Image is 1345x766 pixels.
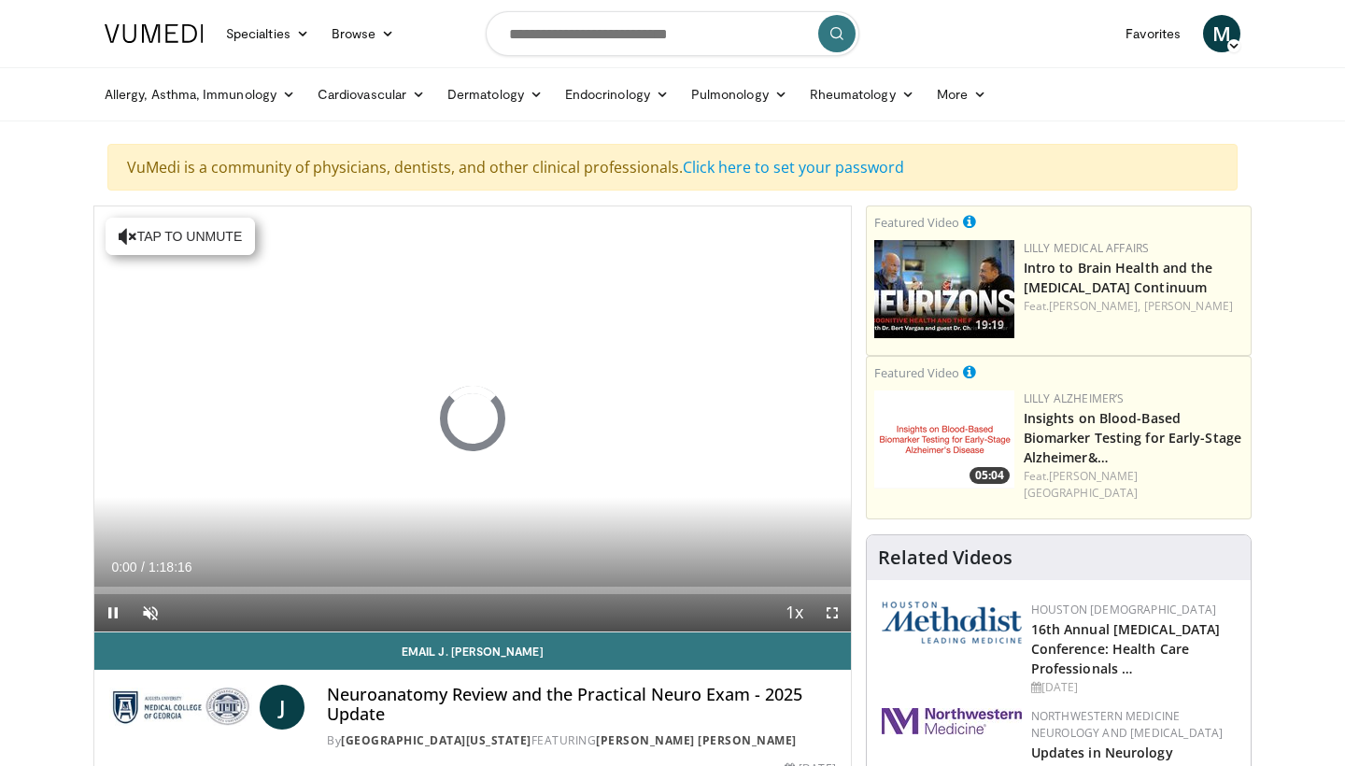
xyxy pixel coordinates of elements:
[141,560,145,574] span: /
[436,76,554,113] a: Dermatology
[1114,15,1192,52] a: Favorites
[215,15,320,52] a: Specialties
[970,317,1010,333] span: 19:19
[94,206,851,632] video-js: Video Player
[554,76,680,113] a: Endocrinology
[306,76,436,113] a: Cardiovascular
[1024,468,1243,502] div: Feat.
[874,364,959,381] small: Featured Video
[94,587,851,594] div: Progress Bar
[1031,679,1236,696] div: [DATE]
[776,594,814,631] button: Playback Rate
[1024,240,1150,256] a: Lilly Medical Affairs
[94,632,851,670] a: Email J. [PERSON_NAME]
[1031,708,1224,741] a: Northwestern Medicine Neurology and [MEDICAL_DATA]
[486,11,859,56] input: Search topics, interventions
[1031,620,1221,677] a: 16th Annual [MEDICAL_DATA] Conference: Health Care Professionals …
[878,546,1012,569] h4: Related Videos
[111,560,136,574] span: 0:00
[106,218,255,255] button: Tap to unmute
[1024,259,1213,296] a: Intro to Brain Health and the [MEDICAL_DATA] Continuum
[596,732,797,748] a: [PERSON_NAME] [PERSON_NAME]
[814,594,851,631] button: Fullscreen
[1031,602,1216,617] a: Houston [DEMOGRAPHIC_DATA]
[327,732,835,749] div: By FEATURING
[874,390,1014,489] img: 89d2bcdb-a0e3-4b93-87d8-cca2ef42d978.png.150x105_q85_crop-smart_upscale.png
[874,240,1014,338] a: 19:19
[874,240,1014,338] img: a80fd508-2012-49d4-b73e-1d4e93549e78.png.150x105_q85_crop-smart_upscale.jpg
[1024,468,1139,501] a: [PERSON_NAME][GEOGRAPHIC_DATA]
[1049,298,1140,314] a: [PERSON_NAME],
[132,594,169,631] button: Unmute
[680,76,799,113] a: Pulmonology
[1144,298,1233,314] a: [PERSON_NAME]
[327,685,835,725] h4: Neuroanatomy Review and the Practical Neuro Exam - 2025 Update
[1024,409,1241,466] a: Insights on Blood-Based Biomarker Testing for Early-Stage Alzheimer&…
[109,685,252,730] img: Medical College of Georgia - Augusta University
[93,76,306,113] a: Allergy, Asthma, Immunology
[149,560,192,574] span: 1:18:16
[970,467,1010,484] span: 05:04
[874,214,959,231] small: Featured Video
[260,685,304,730] a: J
[1024,298,1243,315] div: Feat.
[94,594,132,631] button: Pause
[882,602,1022,644] img: 5e4488cc-e109-4a4e-9fd9-73bb9237ee91.png.150x105_q85_autocrop_double_scale_upscale_version-0.2.png
[882,708,1022,734] img: 2a462fb6-9365-492a-ac79-3166a6f924d8.png.150x105_q85_autocrop_double_scale_upscale_version-0.2.jpg
[799,76,926,113] a: Rheumatology
[1203,15,1240,52] a: M
[683,157,904,177] a: Click here to set your password
[320,15,406,52] a: Browse
[1024,390,1125,406] a: Lilly Alzheimer’s
[926,76,998,113] a: More
[341,732,531,748] a: [GEOGRAPHIC_DATA][US_STATE]
[107,144,1238,191] div: VuMedi is a community of physicians, dentists, and other clinical professionals.
[874,390,1014,489] a: 05:04
[105,24,204,43] img: VuMedi Logo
